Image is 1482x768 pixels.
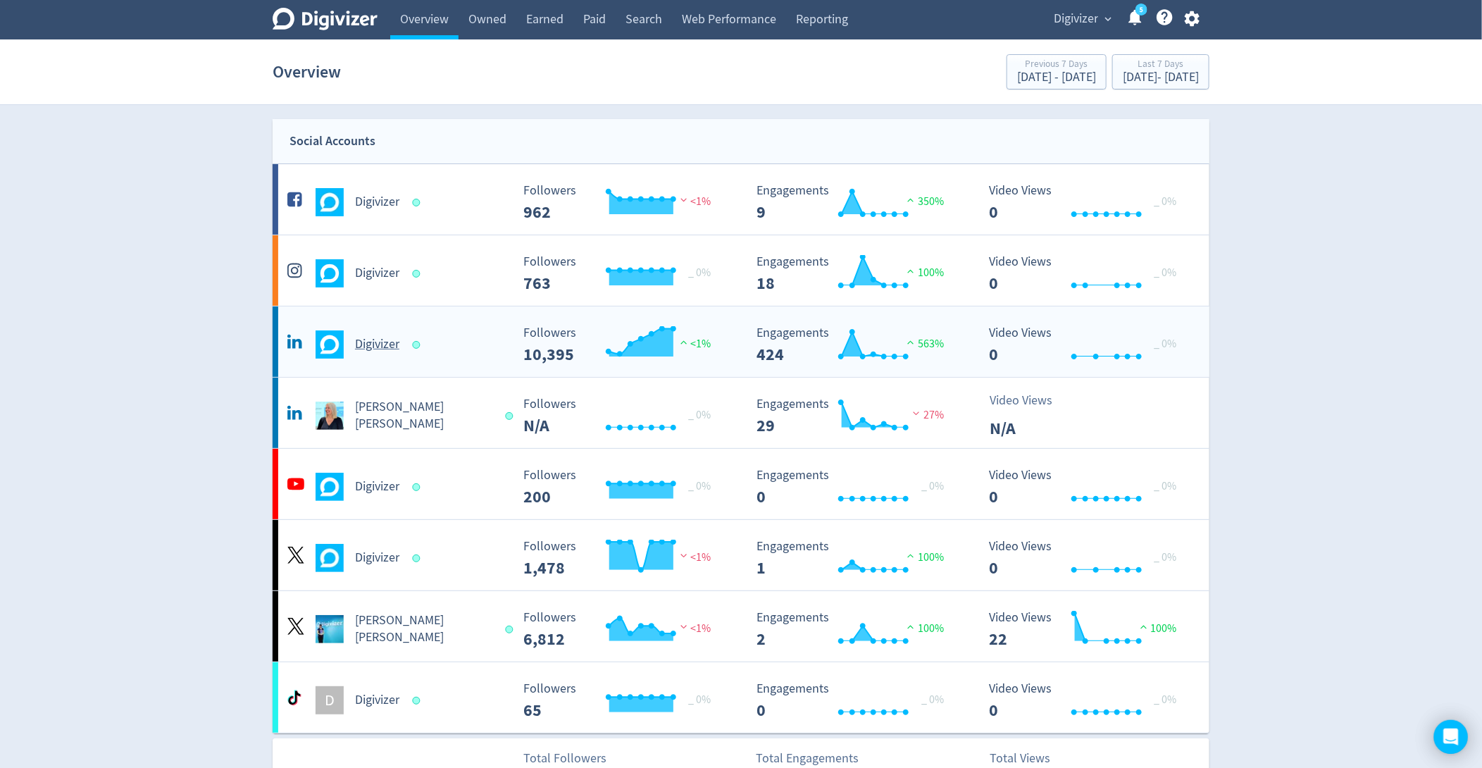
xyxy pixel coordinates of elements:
[749,611,961,648] svg: Engagements 2
[517,184,728,221] svg: Followers ---
[1135,4,1147,16] a: 5
[904,337,944,351] span: 563%
[1154,550,1177,564] span: _ 0%
[316,544,344,572] img: Digivizer undefined
[677,621,711,636] span: <1%
[413,697,425,705] span: Data last synced: 18 Aug 2025, 4:02am (AEST)
[1049,8,1115,30] button: Digivizer
[273,164,1209,235] a: Digivizer undefinedDigivizer Followers --- Followers 962 <1% Engagements 9 Engagements 9 350% Vid...
[1140,5,1143,15] text: 5
[677,550,711,564] span: <1%
[1054,8,1098,30] span: Digivizer
[355,692,399,709] h5: Digivizer
[689,479,711,493] span: _ 0%
[749,540,961,577] svg: Engagements 1
[355,612,492,646] h5: [PERSON_NAME] [PERSON_NAME]
[1017,59,1096,71] div: Previous 7 Days
[316,188,344,216] img: Digivizer undefined
[689,693,711,707] span: _ 0%
[677,621,691,632] img: negative-performance.svg
[749,326,961,364] svg: Engagements 424
[983,469,1194,506] svg: Video Views 0
[273,449,1209,519] a: Digivizer undefinedDigivizer Followers --- _ 0% Followers 200 Engagements 0 Engagements 0 _ 0% Vi...
[355,478,399,495] h5: Digivizer
[273,378,1209,448] a: Emma Lo Russo undefined[PERSON_NAME] [PERSON_NAME] Followers --- _ 0% Followers N/A Engagements 2...
[523,749,606,768] p: Total Followers
[990,749,1071,768] p: Total Views
[289,131,375,151] div: Social Accounts
[904,266,944,280] span: 100%
[1154,693,1177,707] span: _ 0%
[904,550,918,561] img: positive-performance.svg
[904,266,918,276] img: positive-performance.svg
[677,337,711,351] span: <1%
[413,555,425,562] span: Data last synced: 18 Aug 2025, 2:02am (AEST)
[273,235,1209,306] a: Digivizer undefinedDigivizer Followers --- _ 0% Followers 763 Engagements 18 Engagements 18 100% ...
[316,615,344,643] img: Emma Lo Russo undefined
[517,611,728,648] svg: Followers ---
[983,184,1194,221] svg: Video Views 0
[1137,621,1177,636] span: 100%
[316,259,344,287] img: Digivizer undefined
[983,611,1194,648] svg: Video Views 22
[517,326,728,364] svg: Followers ---
[517,255,728,292] svg: Followers ---
[316,330,344,359] img: Digivizer undefined
[909,408,923,419] img: negative-performance.svg
[517,397,728,435] svg: Followers ---
[1112,54,1209,89] button: Last 7 Days[DATE]- [DATE]
[355,194,399,211] h5: Digivizer
[273,662,1209,733] a: DDigivizer Followers --- _ 0% Followers 65 Engagements 0 Engagements 0 _ 0% Video Views 0 Video V...
[904,621,918,632] img: positive-performance.svg
[355,550,399,566] h5: Digivizer
[921,693,944,707] span: _ 0%
[983,682,1194,719] svg: Video Views 0
[677,337,691,347] img: positive-performance.svg
[749,255,961,292] svg: Engagements 18
[413,341,425,349] span: Data last synced: 18 Aug 2025, 2:02am (AEST)
[316,473,344,501] img: Digivizer undefined
[677,194,711,209] span: <1%
[1154,194,1177,209] span: _ 0%
[904,337,918,347] img: positive-performance.svg
[983,540,1194,577] svg: Video Views 0
[413,270,425,278] span: Data last synced: 18 Aug 2025, 4:02am (AEST)
[904,621,944,636] span: 100%
[413,483,425,491] span: Data last synced: 17 Aug 2025, 10:02pm (AEST)
[273,520,1209,590] a: Digivizer undefinedDigivizer Followers --- Followers 1,478 <1% Engagements 1 Engagements 1 100% V...
[983,326,1194,364] svg: Video Views 0
[749,397,961,435] svg: Engagements 29
[1154,479,1177,493] span: _ 0%
[355,336,399,353] h5: Digivizer
[983,255,1194,292] svg: Video Views 0
[1123,71,1199,84] div: [DATE] - [DATE]
[355,399,492,433] h5: [PERSON_NAME] [PERSON_NAME]
[904,550,944,564] span: 100%
[273,591,1209,662] a: Emma Lo Russo undefined[PERSON_NAME] [PERSON_NAME] Followers --- Followers 6,812 <1% Engagements ...
[1102,13,1114,25] span: expand_more
[689,266,711,280] span: _ 0%
[689,408,711,422] span: _ 0%
[517,469,728,506] svg: Followers ---
[316,402,344,430] img: Emma Lo Russo undefined
[1137,621,1151,632] img: positive-performance.svg
[677,550,691,561] img: negative-performance.svg
[517,682,728,719] svg: Followers ---
[517,540,728,577] svg: Followers ---
[909,408,944,422] span: 27%
[1154,337,1177,351] span: _ 0%
[1434,720,1468,754] div: Open Intercom Messenger
[749,184,961,221] svg: Engagements 9
[677,194,691,205] img: negative-performance.svg
[413,199,425,206] span: Data last synced: 18 Aug 2025, 4:02am (AEST)
[749,469,961,506] svg: Engagements 0
[316,686,344,714] div: D
[904,194,918,205] img: positive-performance.svg
[505,412,517,420] span: Data last synced: 18 Aug 2025, 2:02am (AEST)
[990,416,1071,441] p: N/A
[1123,59,1199,71] div: Last 7 Days
[273,49,341,94] h1: Overview
[505,626,517,633] span: Data last synced: 17 Aug 2025, 2:02pm (AEST)
[990,391,1071,410] p: Video Views
[921,479,944,493] span: _ 0%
